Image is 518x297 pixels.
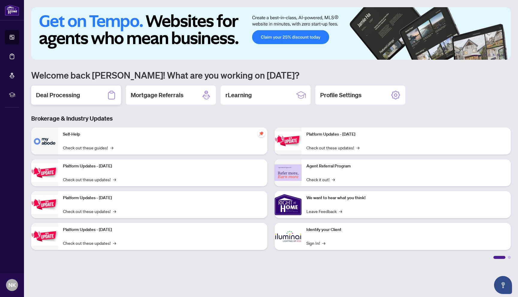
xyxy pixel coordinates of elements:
img: Self-Help [31,127,58,154]
span: → [332,176,335,183]
button: 3 [488,54,490,56]
button: 6 [502,54,505,56]
p: We want to hear what you think! [306,195,506,201]
a: Check out these updates!→ [63,240,116,246]
button: Open asap [494,276,512,294]
a: Check out these guides!→ [63,144,113,151]
img: logo [5,4,19,16]
img: Identify your Client [275,223,302,250]
button: 1 [471,54,481,56]
span: → [113,240,116,246]
h1: Welcome back [PERSON_NAME]! What are you working on [DATE]? [31,69,511,81]
span: → [110,144,113,151]
a: Check out these updates!→ [63,176,116,183]
h2: rLearning [225,91,252,99]
img: Platform Updates - September 16, 2025 [31,163,58,182]
button: 5 [498,54,500,56]
span: → [113,176,116,183]
span: → [322,240,325,246]
img: Platform Updates - June 23, 2025 [275,131,302,150]
button: 2 [483,54,486,56]
p: Agent Referral Program [306,163,506,169]
img: Platform Updates - July 8, 2025 [31,227,58,246]
p: Platform Updates - [DATE] [63,226,263,233]
img: Slide 0 [31,7,511,60]
h2: Mortgage Referrals [131,91,183,99]
span: → [113,208,116,214]
a: Check out these updates!→ [63,208,116,214]
span: NK [8,281,16,289]
a: Sign In!→ [306,240,325,246]
h2: Deal Processing [36,91,80,99]
span: pushpin [258,130,265,137]
span: → [356,144,359,151]
img: Platform Updates - July 21, 2025 [31,195,58,214]
span: → [339,208,342,214]
img: We want to hear what you think! [275,191,302,218]
img: Agent Referral Program [275,164,302,181]
a: Check out these updates!→ [306,144,359,151]
h3: Brokerage & Industry Updates [31,114,511,123]
a: Check it out!→ [306,176,335,183]
p: Platform Updates - [DATE] [63,195,263,201]
button: 4 [493,54,495,56]
p: Self-Help [63,131,263,138]
p: Platform Updates - [DATE] [306,131,506,138]
h2: Profile Settings [320,91,362,99]
a: Leave Feedback→ [306,208,342,214]
p: Platform Updates - [DATE] [63,163,263,169]
p: Identify your Client [306,226,506,233]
